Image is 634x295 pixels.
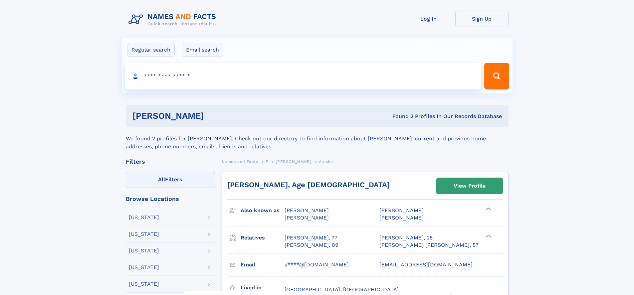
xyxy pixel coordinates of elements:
label: Filters [126,172,215,188]
span: [PERSON_NAME] [285,215,329,221]
h3: Lived in [241,282,285,293]
div: [US_STATE] [129,265,159,270]
input: search input [125,63,482,89]
span: [PERSON_NAME] [379,207,424,214]
span: All [158,176,165,183]
div: Browse Locations [126,196,215,202]
span: F [266,159,268,164]
div: Found 2 Profiles In Our Records Database [298,113,502,120]
a: Log In [402,11,455,27]
span: [PERSON_NAME] [285,207,329,214]
label: Regular search [127,43,175,57]
a: [PERSON_NAME], Age [DEMOGRAPHIC_DATA] [227,181,390,189]
a: [PERSON_NAME], 77 [285,234,337,241]
div: ❯ [484,234,492,238]
a: Names and Facts [222,157,258,166]
div: [US_STATE] [129,215,159,220]
div: [US_STATE] [129,248,159,253]
a: View Profile [437,178,503,194]
div: View Profile [454,178,486,194]
div: Filters [126,159,215,165]
div: [US_STATE] [129,281,159,287]
a: F [266,157,268,166]
span: [EMAIL_ADDRESS][DOMAIN_NAME] [379,261,473,268]
span: Alesha [319,159,333,164]
button: Search Button [484,63,509,89]
h3: Also known as [241,205,285,216]
a: [PERSON_NAME] [276,157,311,166]
span: [GEOGRAPHIC_DATA], [GEOGRAPHIC_DATA] [285,286,399,293]
label: Email search [182,43,223,57]
a: [PERSON_NAME] [PERSON_NAME], 57 [379,241,479,249]
a: Sign Up [455,11,509,27]
a: [PERSON_NAME], 25 [379,234,433,241]
h1: [PERSON_NAME] [132,112,298,120]
a: [PERSON_NAME], 89 [285,241,338,249]
div: [US_STATE] [129,231,159,237]
span: [PERSON_NAME] [276,159,311,164]
h3: Relatives [241,232,285,243]
div: ❯ [484,207,492,211]
img: Logo Names and Facts [126,11,222,29]
div: We found 2 profiles for [PERSON_NAME]. Check out our directory to find information about [PERSON_... [126,127,509,151]
span: [PERSON_NAME] [379,215,424,221]
h3: Email [241,259,285,270]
